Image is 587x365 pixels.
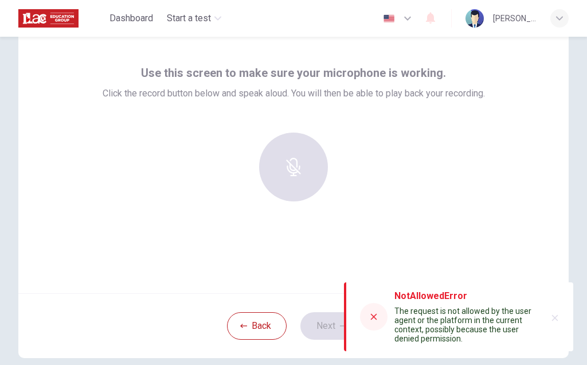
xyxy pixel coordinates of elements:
[18,7,105,30] a: ILAC logo
[394,289,537,303] div: NotAllowedError
[394,306,531,343] span: The request is not allowed by the user agent or the platform in the current context, possibly bec...
[167,11,211,25] span: Start a test
[105,8,158,29] button: Dashboard
[493,11,537,25] div: [PERSON_NAME]
[162,8,226,29] button: Start a test
[382,14,396,23] img: en
[103,87,485,100] span: Click the record button below and speak aloud. You will then be able to play back your recording.
[227,312,287,340] button: Back
[18,7,79,30] img: ILAC logo
[141,64,446,82] span: Use this screen to make sure your microphone is working.
[465,9,484,28] img: Profile picture
[109,11,153,25] span: Dashboard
